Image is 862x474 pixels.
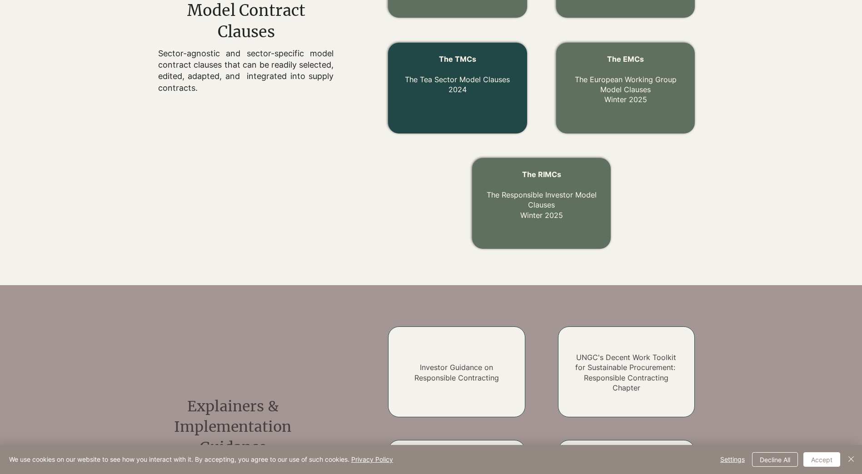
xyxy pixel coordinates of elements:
a: The EMCs The European Working Group Model ClausesWinter 2025 [575,54,677,104]
img: Close [846,454,857,464]
a: UNGC's Decent Work Toolkit for Sustainable Procurement: Responsible Contracting Chapter [575,353,678,392]
span: The EMCs [607,54,644,64]
a: The RIMCs The Responsible Investor Model ClausesWinter 2025 [487,170,597,220]
button: Decline All [752,452,798,467]
p: Sector-agnostic and sector-specific model contract clauses that can be readily selected, edited, ... [158,48,334,94]
button: Accept [803,452,840,467]
button: Close [846,452,857,467]
a: Privacy Policy [351,455,393,463]
span: The TMCs [439,54,476,64]
span: Model Contract Clauses [187,1,305,42]
span: We use cookies on our website to see how you interact with it. By accepting, you agree to our use... [9,455,393,464]
span: Settings [720,453,745,466]
span: Explainers & Implementation Guidance [174,397,291,456]
a: Investor Guidance on Responsible Contracting [414,363,499,382]
span: The RIMCs [522,170,561,179]
a: The TMCs The Tea Sector Model Clauses2024 [405,54,510,94]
